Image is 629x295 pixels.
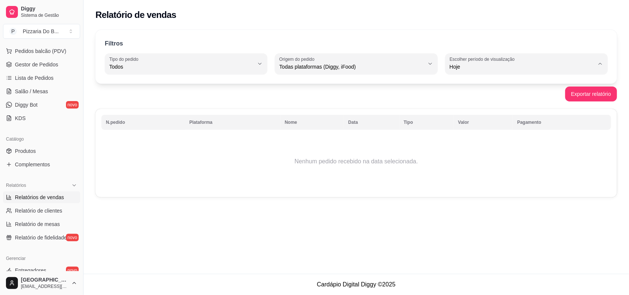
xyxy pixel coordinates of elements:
span: Relatório de fidelidade [15,234,67,241]
span: Relatório de clientes [15,207,62,214]
span: Gestor de Pedidos [15,61,58,68]
span: Relatório de mesas [15,220,60,228]
th: Plataforma [185,115,280,130]
p: Filtros [105,39,123,48]
div: Pizzaria Do B ... [23,28,59,35]
th: Data [344,115,399,130]
span: Sistema de Gestão [21,12,77,18]
span: Produtos [15,147,36,155]
th: Tipo [399,115,454,130]
span: Relatórios de vendas [15,194,64,201]
th: N.pedido [101,115,185,130]
span: Hoje [450,63,594,70]
span: P [9,28,17,35]
span: Salão / Mesas [15,88,48,95]
label: Tipo do pedido [109,56,141,62]
span: Todos [109,63,254,70]
label: Escolher período de visualização [450,56,517,62]
span: Diggy Bot [15,101,38,109]
span: Entregadores [15,267,46,274]
label: Origem do pedido [279,56,317,62]
th: Nome [280,115,344,130]
span: Todas plataformas (Diggy, iFood) [279,63,424,70]
h2: Relatório de vendas [95,9,176,21]
span: [GEOGRAPHIC_DATA] [21,277,68,283]
button: Select a team [3,24,80,39]
span: Diggy [21,6,77,12]
footer: Cardápio Digital Diggy © 2025 [84,274,629,295]
span: Relatórios [6,182,26,188]
span: Lista de Pedidos [15,74,54,82]
span: [EMAIL_ADDRESS][DOMAIN_NAME] [21,283,68,289]
span: Pedidos balcão (PDV) [15,47,66,55]
span: Complementos [15,161,50,168]
td: Nenhum pedido recebido na data selecionada. [101,132,611,191]
span: KDS [15,114,26,122]
div: Gerenciar [3,252,80,264]
div: Catálogo [3,133,80,145]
